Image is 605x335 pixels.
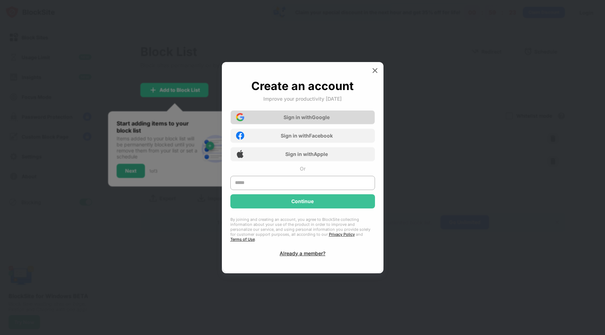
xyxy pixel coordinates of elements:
[291,199,314,204] div: Continue
[280,250,325,256] div: Already a member?
[251,79,354,93] div: Create an account
[300,166,306,172] div: Or
[236,150,244,158] img: apple-icon.png
[263,96,342,102] div: Improve your productivity [DATE]
[285,151,328,157] div: Sign in with Apple
[281,133,333,139] div: Sign in with Facebook
[236,113,244,121] img: google-icon.png
[284,114,330,120] div: Sign in with Google
[329,232,355,237] a: Privacy Policy
[230,217,375,242] div: By joining and creating an account, you agree to BlockSite collecting information about your use ...
[236,132,244,140] img: facebook-icon.png
[230,237,255,242] a: Terms of Use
